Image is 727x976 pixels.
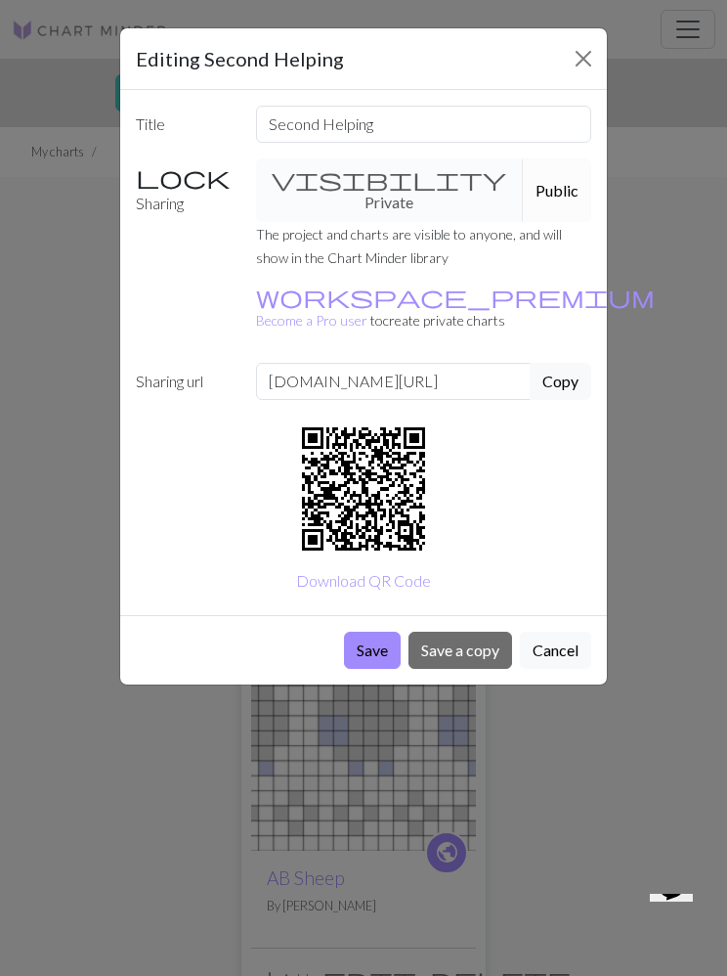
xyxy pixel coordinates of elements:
small: The project and charts are visible to anyone, and will show in the Chart Minder library [256,226,562,266]
button: Close [568,43,599,74]
button: Public [523,158,591,222]
button: Save [344,632,401,669]
small: to create private charts [256,288,655,329]
span: workspace_premium [256,283,655,310]
button: Save a copy [408,632,512,669]
h5: Editing Second Helping [136,44,344,73]
button: Download QR Code [283,562,444,599]
a: Become a Pro user [256,288,655,329]
iframe: chat widget [642,894,707,956]
label: Sharing [124,158,244,222]
label: Sharing url [124,363,244,400]
button: Cancel [520,632,591,669]
button: Copy [530,363,591,400]
label: Title [124,106,244,143]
